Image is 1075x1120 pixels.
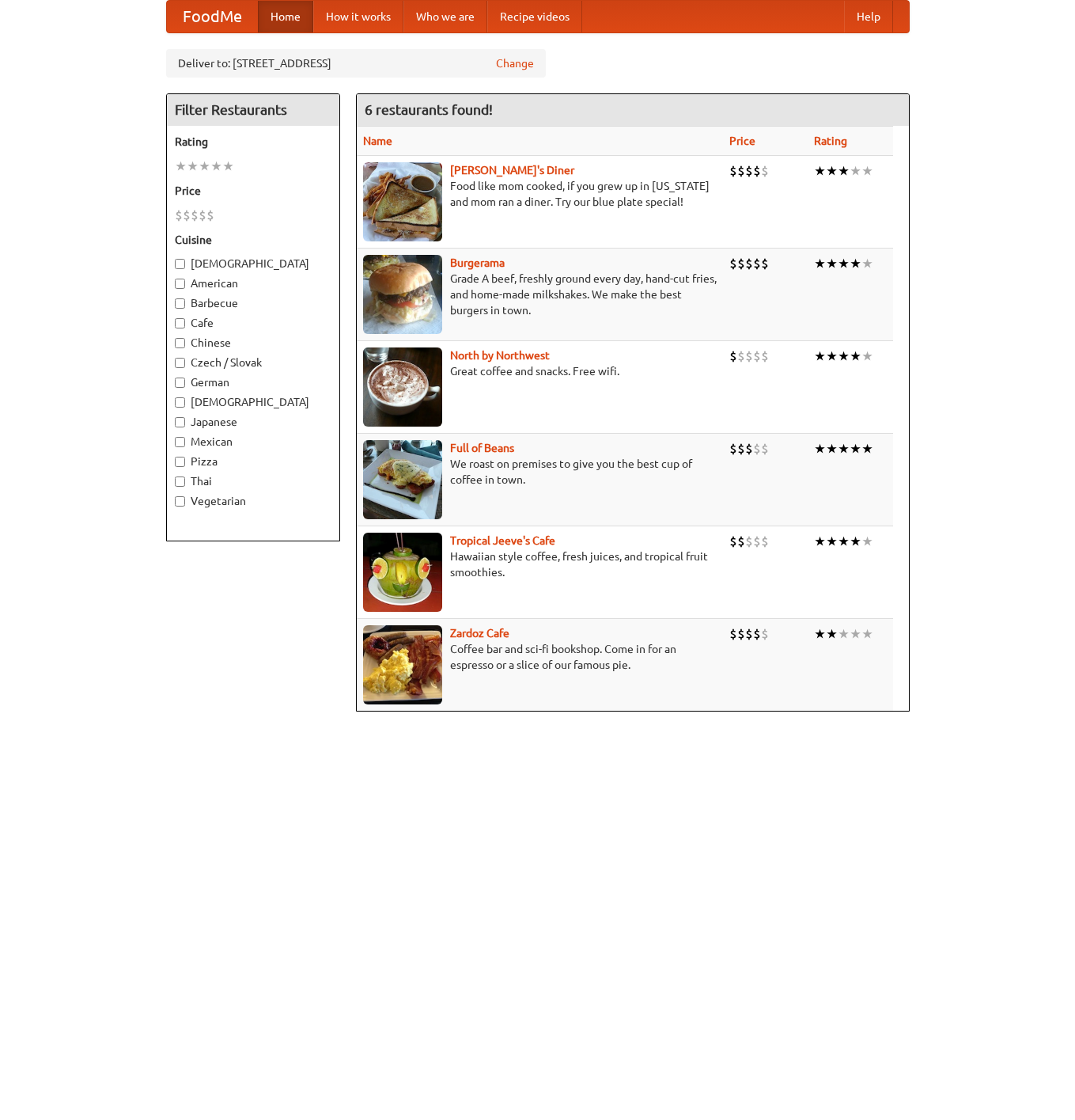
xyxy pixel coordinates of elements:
[850,625,861,643] li: ★
[737,625,745,643] li: $
[850,440,861,457] li: ★
[838,347,850,365] li: ★
[826,625,838,643] li: ★
[183,207,191,224] li: $
[363,549,717,580] p: Hawaiian style coffee, fresh juices, and tropical fruit smoothies.
[175,358,185,368] input: Czech / Slovak
[850,347,861,365] li: ★
[753,162,761,180] li: $
[861,625,873,643] li: ★
[745,625,753,643] li: $
[826,440,838,457] li: ★
[838,255,850,272] li: ★
[838,440,850,457] li: ★
[737,533,745,550] li: $
[838,533,850,550] li: ★
[363,363,717,379] p: Great coffee and snacks. Free wifi.
[175,295,331,311] label: Barbecue
[363,456,717,488] p: We roast on premises to give you the best cup of coffee in town.
[838,625,850,643] li: ★
[814,440,826,457] li: ★
[363,533,442,612] img: jeeves.jpg
[729,162,737,180] li: $
[175,414,331,430] label: Japanese
[363,625,442,704] img: zardoz.jpg
[761,533,769,550] li: $
[175,183,331,199] h5: Price
[166,49,546,78] div: Deliver to: [STREET_ADDRESS]
[363,162,442,241] img: sallys.jpg
[175,338,185,348] input: Chinese
[191,207,199,224] li: $
[729,135,755,147] a: Price
[363,271,717,318] p: Grade A beef, freshly ground every day, hand-cut fries, and home-made milkshakes. We make the bes...
[363,135,392,147] a: Name
[258,1,313,32] a: Home
[450,442,514,454] a: Full of Beans
[175,378,185,388] input: German
[363,255,442,334] img: burgerama.jpg
[850,162,861,180] li: ★
[761,255,769,272] li: $
[450,256,505,269] b: Burgerama
[761,347,769,365] li: $
[167,94,339,126] h4: Filter Restaurants
[363,641,717,673] p: Coffee bar and sci-fi bookshop. Come in for an espresso or a slice of our famous pie.
[844,1,893,32] a: Help
[175,259,185,269] input: [DEMOGRAPHIC_DATA]
[745,440,753,457] li: $
[496,55,534,71] a: Change
[403,1,487,32] a: Who we are
[826,162,838,180] li: ★
[175,473,331,489] label: Thai
[729,625,737,643] li: $
[753,533,761,550] li: $
[753,440,761,457] li: $
[761,625,769,643] li: $
[222,158,234,175] li: ★
[175,417,185,427] input: Japanese
[175,374,331,390] label: German
[814,162,826,180] li: ★
[826,533,838,550] li: ★
[175,298,185,309] input: Barbecue
[450,627,509,640] a: Zardoz Cafe
[175,355,331,370] label: Czech / Slovak
[761,162,769,180] li: $
[175,232,331,248] h5: Cuisine
[175,335,331,351] label: Chinese
[861,255,873,272] li: ★
[175,275,331,291] label: American
[175,256,331,271] label: [DEMOGRAPHIC_DATA]
[365,102,493,117] ng-pluralize: 6 restaurants found!
[175,397,185,408] input: [DEMOGRAPHIC_DATA]
[745,162,753,180] li: $
[850,533,861,550] li: ★
[199,207,206,224] li: $
[167,1,258,32] a: FoodMe
[729,255,737,272] li: $
[838,162,850,180] li: ★
[206,207,214,224] li: $
[175,496,185,507] input: Vegetarian
[450,164,574,177] a: [PERSON_NAME]'s Diner
[745,255,753,272] li: $
[861,347,873,365] li: ★
[175,394,331,410] label: [DEMOGRAPHIC_DATA]
[737,347,745,365] li: $
[761,440,769,457] li: $
[737,162,745,180] li: $
[363,178,717,210] p: Food like mom cooked, if you grew up in [US_STATE] and mom ran a diner. Try our blue plate special!
[175,434,331,450] label: Mexican
[175,457,185,467] input: Pizza
[187,158,199,175] li: ★
[175,207,183,224] li: $
[826,347,838,365] li: ★
[210,158,222,175] li: ★
[175,437,185,447] input: Mexican
[175,318,185,328] input: Cafe
[814,625,826,643] li: ★
[450,534,555,547] b: Tropical Jeeve's Cafe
